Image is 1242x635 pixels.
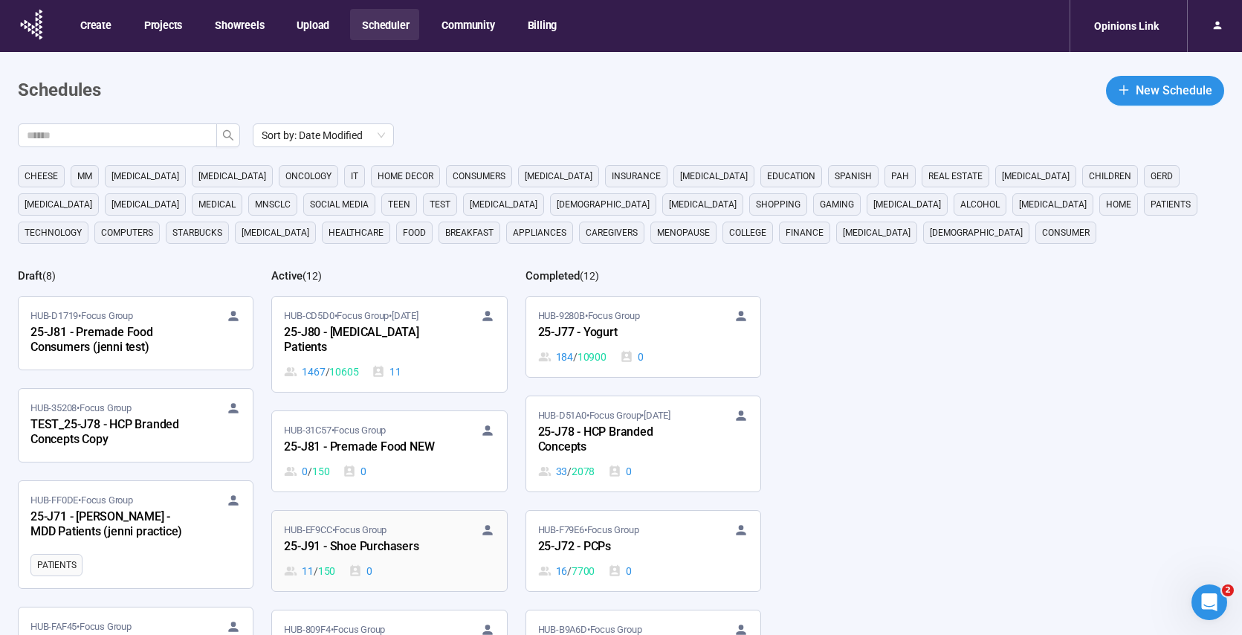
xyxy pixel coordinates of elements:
span: [MEDICAL_DATA] [680,169,748,184]
span: 2 [1222,584,1234,596]
span: home decor [378,169,433,184]
span: [DEMOGRAPHIC_DATA] [930,225,1023,240]
span: ( 12 ) [303,270,322,282]
div: TEST_25-J78 - HCP Branded Concepts Copy [30,416,194,450]
span: / [567,463,572,480]
span: ( 8 ) [42,270,56,282]
span: / [326,364,330,380]
span: it [351,169,358,184]
div: 0 [608,463,632,480]
button: Community [430,9,505,40]
span: consumer [1042,225,1090,240]
span: HUB-EF9CC • Focus Group [284,523,386,538]
span: [MEDICAL_DATA] [198,169,266,184]
div: 0 [343,463,366,480]
span: appliances [513,225,566,240]
span: Sort by: Date Modified [262,124,385,146]
span: [MEDICAL_DATA] [669,197,737,212]
div: 25-J77 - Yogurt [538,323,702,343]
span: Spanish [835,169,872,184]
span: 10605 [329,364,358,380]
div: 25-J91 - Shoe Purchasers [284,538,447,557]
span: / [573,349,578,365]
button: Scheduler [350,9,419,40]
span: [MEDICAL_DATA] [843,225,911,240]
span: computers [101,225,153,240]
span: HUB-D1719 • Focus Group [30,309,133,323]
div: 25-J72 - PCPs [538,538,702,557]
span: plus [1118,84,1130,96]
span: children [1089,169,1131,184]
iframe: Intercom live chat [1191,584,1227,620]
span: [MEDICAL_DATA] [873,197,941,212]
span: PAH [891,169,909,184]
span: home [1106,197,1131,212]
span: [MEDICAL_DATA] [470,197,537,212]
span: consumers [453,169,505,184]
div: 11 [372,364,401,380]
div: 25-J80 - [MEDICAL_DATA] Patients [284,323,447,358]
span: medical [198,197,236,212]
span: mnsclc [255,197,291,212]
span: MM [77,169,92,184]
button: Projects [132,9,193,40]
span: healthcare [329,225,384,240]
div: 0 [608,563,632,579]
div: 0 [620,349,644,365]
span: shopping [756,197,800,212]
span: 7700 [572,563,595,579]
span: college [729,225,766,240]
span: / [567,563,572,579]
span: [DEMOGRAPHIC_DATA] [557,197,650,212]
span: Insurance [612,169,661,184]
h1: Schedules [18,77,101,105]
span: [MEDICAL_DATA] [1002,169,1070,184]
span: HUB-9280B • Focus Group [538,309,640,323]
div: 184 [538,349,607,365]
button: Create [68,9,122,40]
span: HUB-CD5D0 • Focus Group • [284,309,418,323]
span: ( 12 ) [580,270,599,282]
a: HUB-9280B•Focus Group25-J77 - Yogurt184 / 109000 [526,297,760,377]
div: 11 [284,563,335,579]
span: HUB-FF0DE • Focus Group [30,493,133,508]
div: 1467 [284,364,358,380]
div: 33 [538,463,595,480]
span: technology [25,225,82,240]
a: HUB-FF0DE•Focus Group25-J71 - [PERSON_NAME] - MDD Patients (jenni practice)Patients [19,481,253,588]
a: HUB-35208•Focus GroupTEST_25-J78 - HCP Branded Concepts Copy [19,389,253,462]
span: real estate [928,169,983,184]
a: HUB-31C57•Focus Group25-J81 - Premade Food NEW0 / 1500 [272,411,506,491]
span: HUB-31C57 • Focus Group [284,423,386,438]
span: Patients [1151,197,1191,212]
span: [MEDICAL_DATA] [111,169,179,184]
div: 25-J71 - [PERSON_NAME] - MDD Patients (jenni practice) [30,508,194,542]
span: alcohol [960,197,1000,212]
span: cheese [25,169,58,184]
span: HUB-F79E6 • Focus Group [538,523,639,538]
span: Teen [388,197,410,212]
span: finance [786,225,824,240]
span: 150 [318,563,335,579]
span: HUB-35208 • Focus Group [30,401,132,416]
div: 0 [284,463,329,480]
span: caregivers [586,225,638,240]
span: Patients [37,558,76,573]
span: [MEDICAL_DATA] [25,197,92,212]
span: search [222,129,234,141]
div: 25-J81 - Premade Food Consumers (jenni test) [30,323,194,358]
div: 16 [538,563,595,579]
div: 0 [349,563,372,579]
span: 2078 [572,463,595,480]
span: menopause [657,225,710,240]
div: 25-J78 - HCP Branded Concepts [538,423,702,457]
div: 25-J81 - Premade Food NEW [284,438,447,457]
a: HUB-D1719•Focus Group25-J81 - Premade Food Consumers (jenni test) [19,297,253,370]
span: New Schedule [1136,81,1212,100]
h2: Active [271,269,303,283]
button: search [216,123,240,147]
span: [MEDICAL_DATA] [242,225,309,240]
span: oncology [285,169,331,184]
span: GERD [1151,169,1173,184]
span: [MEDICAL_DATA] [111,197,179,212]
